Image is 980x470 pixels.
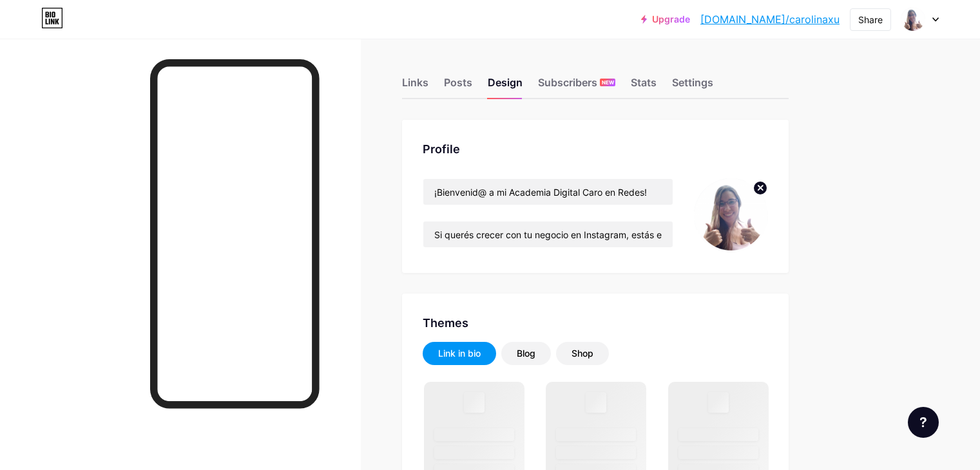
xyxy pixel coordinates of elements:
[641,14,690,24] a: Upgrade
[438,347,481,360] div: Link in bio
[602,79,614,86] span: NEW
[423,314,768,332] div: Themes
[901,7,925,32] img: Carolina Burgardt
[672,75,713,98] div: Settings
[631,75,657,98] div: Stats
[488,75,523,98] div: Design
[538,75,615,98] div: Subscribers
[444,75,472,98] div: Posts
[858,13,883,26] div: Share
[572,347,593,360] div: Shop
[700,12,840,27] a: [DOMAIN_NAME]/carolinaxu
[423,179,673,205] input: Name
[694,178,768,252] img: Carolina Burgardt
[402,75,428,98] div: Links
[423,221,673,247] input: Bio
[423,140,768,158] div: Profile
[517,347,535,360] div: Blog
